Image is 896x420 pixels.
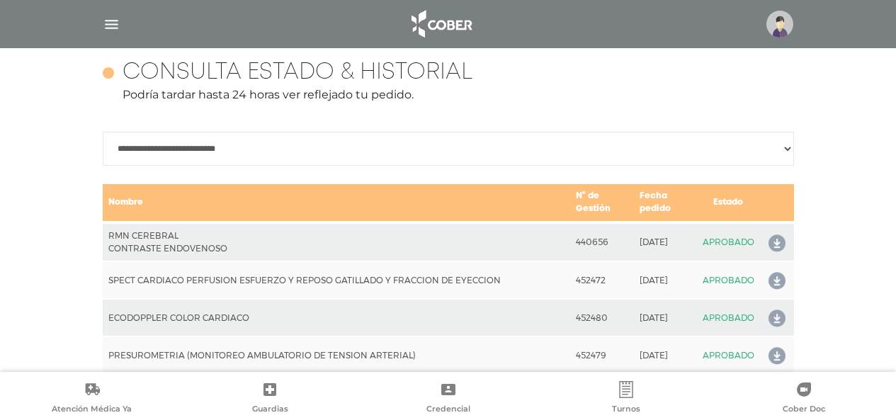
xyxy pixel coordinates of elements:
td: 452480 [570,299,634,336]
p: Podría tardar hasta 24 horas ver reflejado tu pedido. [103,86,794,103]
span: Turnos [612,404,640,416]
img: profile-placeholder.svg [766,11,793,38]
td: ECODOPPLER COLOR CARDIACO [103,299,571,336]
span: Guardias [252,404,288,416]
td: N° de Gestión [570,183,634,222]
td: APROBADO [697,336,760,374]
td: Fecha pedido [634,183,697,222]
td: 452472 [570,261,634,299]
a: Turnos [537,381,715,417]
a: Cober Doc [715,381,893,417]
td: PRESUROMETRIA (MONITOREO AMBULATORIO DE TENSION ARTERIAL) [103,336,571,374]
td: Nombre [103,183,571,222]
a: Credencial [359,381,537,417]
td: Estado [697,183,760,222]
td: RMN CEREBRAL CONTRASTE ENDOVENOSO [103,222,571,261]
td: APROBADO [697,222,760,261]
td: 452479 [570,336,634,374]
td: APROBADO [697,261,760,299]
span: Atención Médica Ya [52,404,132,416]
span: Cober Doc [783,404,825,416]
img: Cober_menu-lines-white.svg [103,16,120,33]
span: Credencial [426,404,470,416]
a: Guardias [181,381,358,417]
td: APROBADO [697,299,760,336]
td: 440656 [570,222,634,261]
td: [DATE] [634,336,697,374]
a: Atención Médica Ya [3,381,181,417]
td: [DATE] [634,299,697,336]
img: logo_cober_home-white.png [404,7,478,41]
td: [DATE] [634,222,697,261]
td: [DATE] [634,261,697,299]
h4: Consulta estado & historial [123,59,472,86]
td: SPECT CARDIACO PERFUSION ESFUERZO Y REPOSO GATILLADO Y FRACCION DE EYECCION [103,261,571,299]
